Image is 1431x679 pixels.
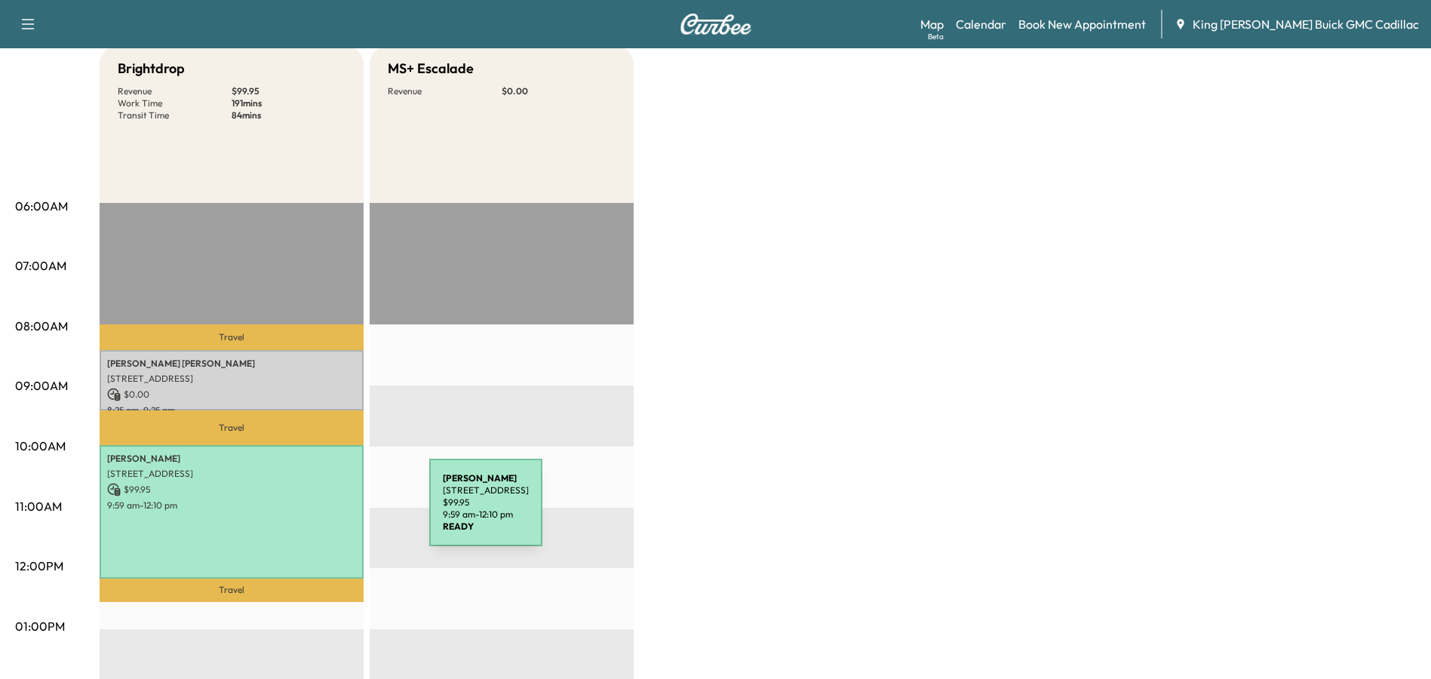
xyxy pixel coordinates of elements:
[15,617,65,635] p: 01:00PM
[15,557,63,575] p: 12:00PM
[100,324,364,350] p: Travel
[118,109,232,121] p: Transit Time
[232,97,345,109] p: 191 mins
[107,483,356,496] p: $ 99.95
[118,85,232,97] p: Revenue
[956,15,1006,33] a: Calendar
[118,58,185,79] h5: Brightdrop
[680,14,752,35] img: Curbee Logo
[388,58,474,79] h5: MS+ Escalade
[15,497,62,515] p: 11:00AM
[15,437,66,455] p: 10:00AM
[107,404,356,416] p: 8:25 am - 9:25 am
[107,453,356,465] p: [PERSON_NAME]
[107,499,356,512] p: 9:59 am - 12:10 pm
[1193,15,1419,33] span: King [PERSON_NAME] Buick GMC Cadillac
[15,257,66,275] p: 07:00AM
[920,15,944,33] a: MapBeta
[107,358,356,370] p: [PERSON_NAME] [PERSON_NAME]
[100,579,364,602] p: Travel
[107,468,356,480] p: [STREET_ADDRESS]
[15,317,68,335] p: 08:00AM
[232,85,345,97] p: $ 99.95
[15,197,68,215] p: 06:00AM
[15,376,68,395] p: 09:00AM
[100,410,364,445] p: Travel
[928,31,944,42] div: Beta
[502,85,616,97] p: $ 0.00
[107,373,356,385] p: [STREET_ADDRESS]
[388,85,502,97] p: Revenue
[107,388,356,401] p: $ 0.00
[118,97,232,109] p: Work Time
[1018,15,1146,33] a: Book New Appointment
[232,109,345,121] p: 84 mins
